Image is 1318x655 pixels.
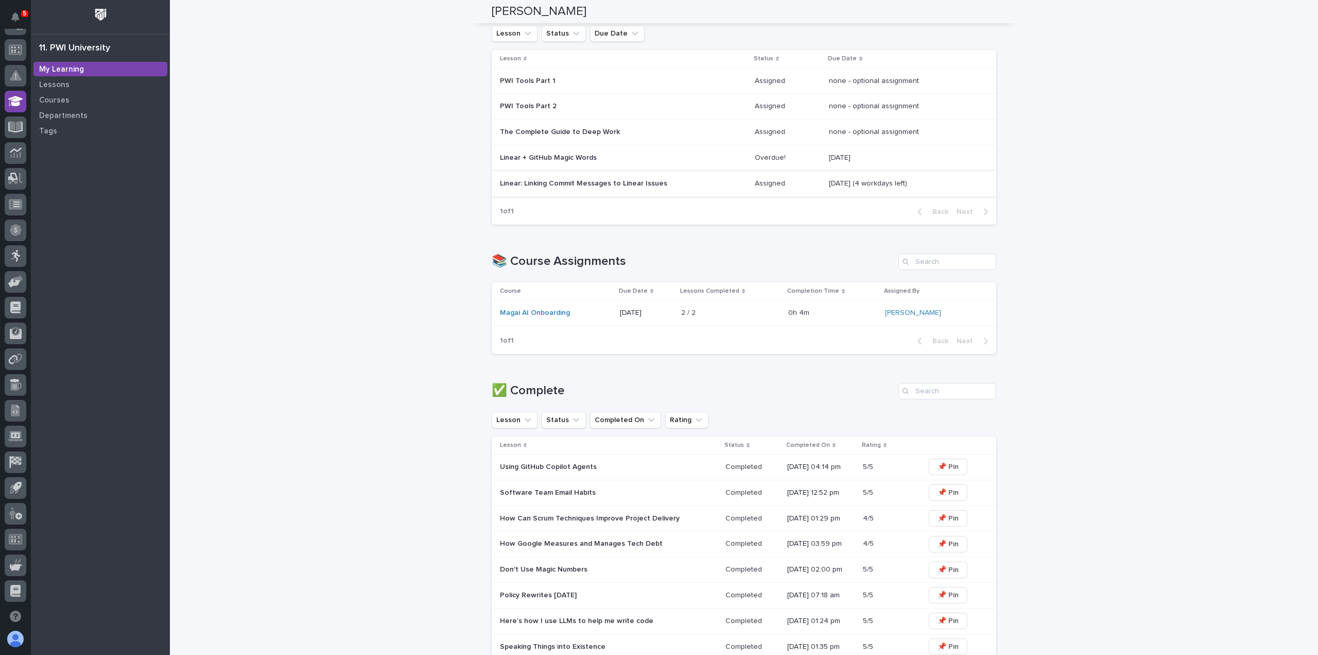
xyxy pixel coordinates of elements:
img: Workspace Logo [91,5,110,24]
a: Departments [31,108,170,123]
button: users-avatar [5,628,26,650]
button: Next [952,207,996,216]
p: Tags [39,127,57,136]
img: 1736555164131-43832dd5-751b-4058-ba23-39d91318e5a0 [10,114,29,133]
button: Start new chat [175,117,187,130]
span: Back [926,338,948,345]
p: 4/5 [863,538,876,548]
tr: PWI Tools Part 2AssignedAssigned none - optional assignmentnone - optional assignment [492,94,996,120]
p: Here’s how I use LLMs to help me write code [500,617,680,626]
button: Lesson [492,25,537,42]
p: 2 / 2 [681,307,698,317]
button: Back [909,337,952,346]
p: Linear: Linking Commit Messages to Linear Issues [500,179,680,188]
p: 5/5 [863,641,875,651]
button: 📌 Pin [929,613,967,629]
p: Departments [39,111,88,121]
a: 🔗Onboarding Call [60,161,135,180]
a: Powered byPylon [73,190,125,198]
p: 5/5 [863,615,875,626]
span: 📌 Pin [938,462,959,472]
p: Completed [725,538,764,548]
p: 5/5 [863,589,875,600]
p: Assigned [755,75,787,86]
button: Status [542,25,586,42]
p: How Google Measures and Manages Tech Debt [500,540,680,548]
button: Due Date [590,25,645,42]
p: Assigned [755,177,787,188]
p: Completed [725,486,764,497]
a: [PERSON_NAME] [885,309,941,317]
button: Completed On [590,412,661,428]
p: Policy Rewrites [DATE] [500,591,680,600]
h1: ✅ Complete [492,383,894,398]
span: 📌 Pin [938,513,959,524]
button: Back [909,207,952,216]
p: 1 of 1 [492,199,522,224]
p: [DATE] [829,152,853,162]
h1: 📚 Course Assignments [492,254,894,269]
button: 📌 Pin [929,562,967,578]
button: 📌 Pin [929,536,967,552]
p: Completed [725,512,764,523]
p: [DATE] 12:52 pm [787,489,855,497]
img: Stacker [10,10,31,30]
div: 🔗 [64,166,73,175]
p: 1 of 1 [492,328,522,354]
p: Courses [39,96,70,105]
p: Welcome 👋 [10,41,187,57]
p: Overdue! [755,152,788,162]
p: Completed [725,563,764,574]
h2: [PERSON_NAME] [492,4,586,19]
div: 📖 [10,166,19,175]
p: Completed [725,461,764,472]
p: [DATE] 01:35 pm [787,643,855,651]
p: Speaking Things into Existence [500,643,680,651]
p: Software Team Email Habits [500,489,680,497]
span: 📌 Pin [938,616,959,626]
p: Status [724,440,744,451]
p: Status [754,53,773,64]
p: none - optional assignment [829,75,921,86]
span: Back [926,208,948,215]
input: Search [898,254,996,270]
tr: Don't Use Magic NumbersCompletedCompleted [DATE] 02:00 pm5/55/5 📌 Pin [492,557,996,583]
a: 📖Help Docs [6,161,60,180]
p: Completed [725,589,764,600]
p: Completed [725,615,764,626]
p: 5/5 [863,461,875,472]
a: Magai AI Onboarding [500,309,570,317]
div: Notifications5 [13,12,26,29]
p: Don't Use Magic Numbers [500,565,680,574]
p: [DATE] 01:24 pm [787,617,855,626]
p: How Can Scrum Techniques Improve Project Delivery [500,514,680,523]
input: Search [898,383,996,399]
button: 📌 Pin [929,510,967,527]
p: [DATE] 01:29 pm [787,514,855,523]
div: 11. PWI University [39,43,110,54]
p: [DATE] 04:14 pm [787,463,855,472]
p: Lessons [39,80,70,90]
p: My Learning [39,65,84,74]
button: Rating [665,412,708,428]
p: Lesson [500,440,521,451]
button: Notifications [5,6,26,28]
p: Using GitHub Copilot Agents [500,463,680,472]
a: Tags [31,123,170,139]
p: 5 [23,10,26,17]
tr: Linear: Linking Commit Messages to Linear IssuesAssignedAssigned [DATE] (4 workdays left)[DATE] (... [492,171,996,196]
tr: Here’s how I use LLMs to help me write codeCompletedCompleted [DATE] 01:24 pm5/55/5 📌 Pin [492,608,996,634]
a: Lessons [31,77,170,92]
button: 📌 Pin [929,639,967,655]
tr: Linear + GitHub Magic WordsOverdue!Overdue! [DATE][DATE] [492,145,996,171]
p: [DATE] 02:00 pm [787,565,855,574]
p: The Complete Guide to Deep Work [500,128,680,137]
p: Completed [725,641,764,651]
p: [DATE] [620,309,673,317]
p: 0h 4m [788,307,811,317]
button: Next [952,337,996,346]
tr: Policy Rewrites [DATE]CompletedCompleted [DATE] 07:18 am5/55/5 📌 Pin [492,583,996,609]
p: [DATE] 03:59 pm [787,540,855,548]
p: Due Date [619,285,648,297]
